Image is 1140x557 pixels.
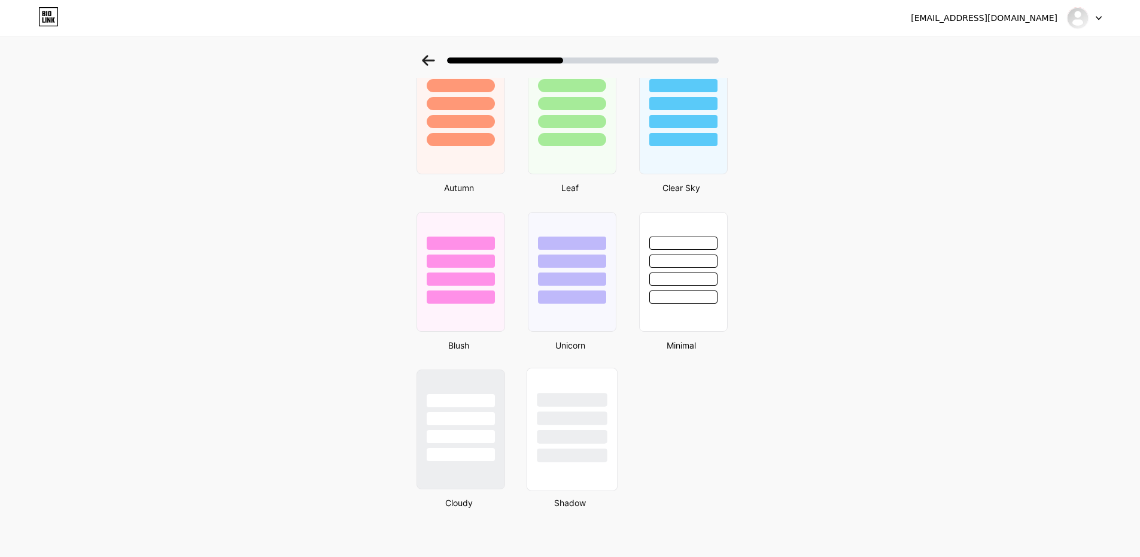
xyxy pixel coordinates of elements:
[413,497,505,509] div: Cloudy
[524,339,616,352] div: Unicorn
[524,181,616,194] div: Leaf
[911,12,1057,25] div: [EMAIL_ADDRESS][DOMAIN_NAME]
[636,181,728,194] div: Clear Sky
[413,181,505,194] div: Autumn
[1066,7,1089,29] img: cutycubes
[636,339,728,352] div: Minimal
[413,339,505,352] div: Blush
[524,497,616,509] div: Shadow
